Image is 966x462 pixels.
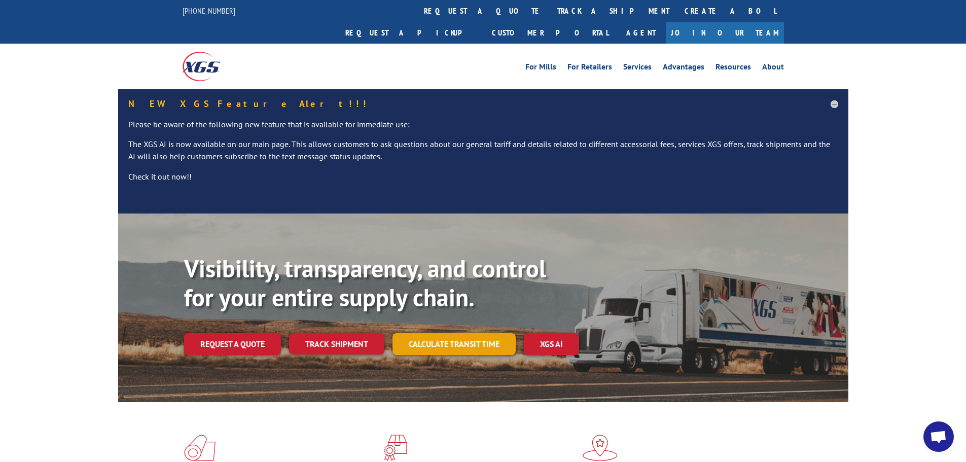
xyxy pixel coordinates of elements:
[616,22,666,44] a: Agent
[715,63,751,74] a: Resources
[623,63,652,74] a: Services
[184,435,216,461] img: xgs-icon-total-supply-chain-intelligence-red
[567,63,612,74] a: For Retailers
[392,333,516,355] a: Calculate transit time
[128,99,838,109] h5: NEW XGS Feature Alert!!!
[184,253,546,313] b: Visibility, transparency, and control for your entire supply chain.
[524,333,579,355] a: XGS AI
[184,333,281,355] a: Request a quote
[128,171,838,191] p: Check it out now!!
[762,63,784,74] a: About
[128,138,838,171] p: The XGS AI is now available on our main page. This allows customers to ask questions about our ge...
[183,6,235,16] a: [PHONE_NUMBER]
[525,63,556,74] a: For Mills
[666,22,784,44] a: Join Our Team
[583,435,618,461] img: xgs-icon-flagship-distribution-model-red
[663,63,704,74] a: Advantages
[484,22,616,44] a: Customer Portal
[289,333,384,354] a: Track shipment
[128,119,838,139] p: Please be aware of the following new feature that is available for immediate use:
[338,22,484,44] a: Request a pickup
[383,435,407,461] img: xgs-icon-focused-on-flooring-red
[923,421,954,452] a: Open chat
